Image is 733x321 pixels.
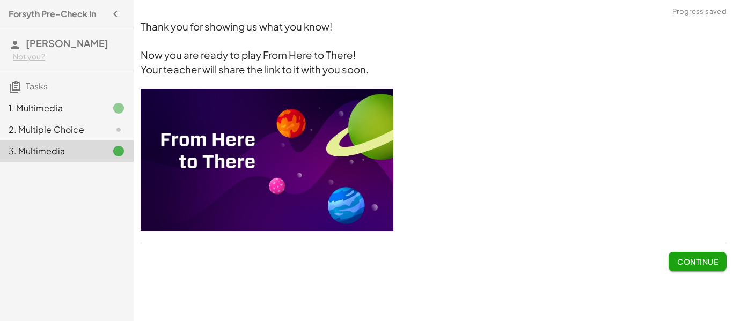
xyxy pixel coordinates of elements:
div: 1. Multimedia [9,102,95,115]
span: Progress saved [672,6,727,17]
h4: Forsyth Pre-Check In [9,8,96,20]
div: 3. Multimedia [9,145,95,158]
span: Continue [677,257,718,266]
button: Continue [669,252,727,271]
i: Task not started. [112,123,125,136]
span: [PERSON_NAME] [26,37,108,49]
span: Thank you for showing us what you know! [141,20,332,33]
i: Task finished. [112,145,125,158]
i: Task finished. [112,102,125,115]
span: Tasks [26,80,48,92]
span: Your teacher will share the link to it with you soon. [141,63,369,76]
div: Not you? [13,51,125,62]
div: 2. Multiple Choice [9,123,95,136]
span: Now you are ready to play From Here to There! [141,49,356,61]
img: 0186a6281d6835875bfd5d65a1e6d29c758b852ccbe572c90b809493d3b85746.jpeg [141,89,393,231]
